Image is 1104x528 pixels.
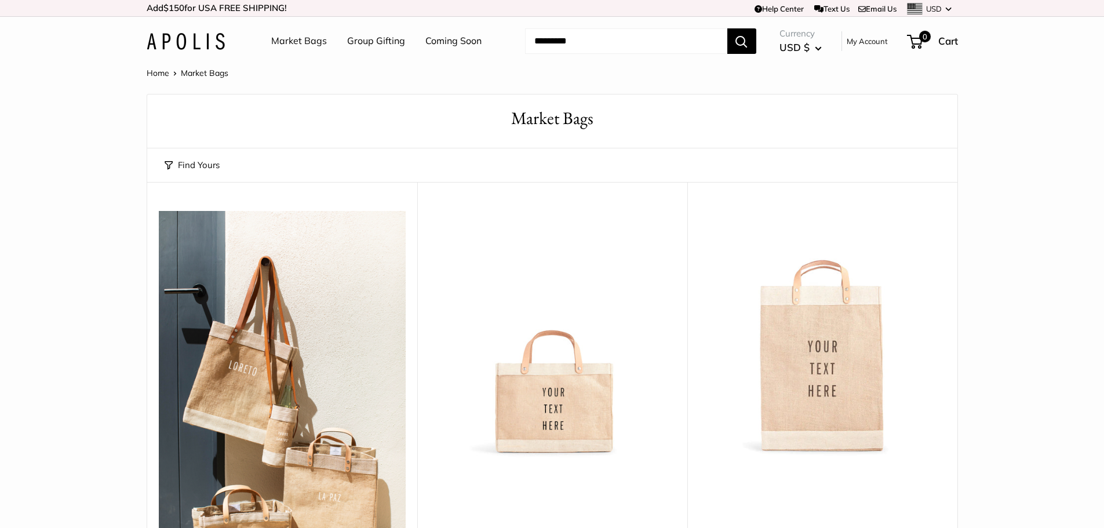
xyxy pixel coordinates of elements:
span: 0 [919,31,930,42]
span: Cart [938,35,958,47]
a: Group Gifting [347,32,405,50]
img: Market Bag in Natural [699,211,946,458]
span: USD $ [779,41,810,53]
a: Market Bags [271,32,327,50]
a: Petite Market Bag in Naturaldescription_Effortless style that elevates every moment [429,211,676,458]
button: USD $ [779,38,822,57]
span: $150 [163,2,184,13]
a: Market Bag in NaturalMarket Bag in Natural [699,211,946,458]
a: My Account [847,34,888,48]
button: Search [727,28,756,54]
span: USD [926,4,942,13]
a: 0 Cart [908,32,958,50]
a: Email Us [858,4,897,13]
nav: Breadcrumb [147,65,228,81]
input: Search... [525,28,727,54]
a: Coming Soon [425,32,482,50]
span: Market Bags [181,68,228,78]
span: Currency [779,26,822,42]
h1: Market Bags [165,106,940,131]
img: Apolis [147,33,225,50]
a: Text Us [814,4,850,13]
a: Home [147,68,169,78]
a: Help Center [755,4,804,13]
button: Find Yours [165,157,220,173]
img: Petite Market Bag in Natural [429,211,676,458]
